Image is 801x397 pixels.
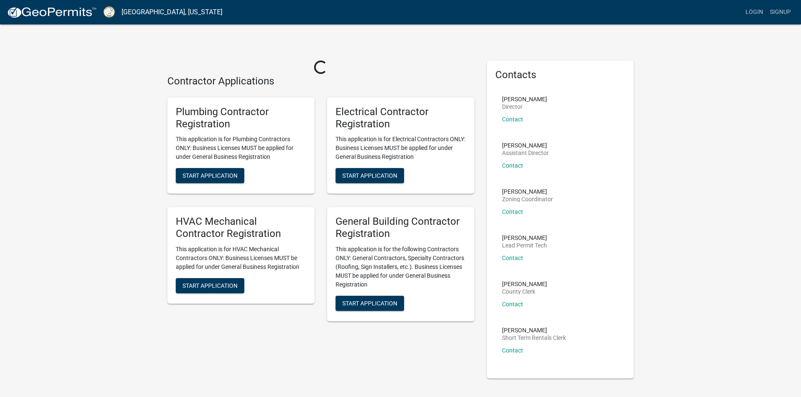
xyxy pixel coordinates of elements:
[502,142,549,148] p: [PERSON_NAME]
[176,106,306,130] h5: Plumbing Contractor Registration
[182,282,238,289] span: Start Application
[502,301,523,308] a: Contact
[502,96,547,102] p: [PERSON_NAME]
[502,327,566,333] p: [PERSON_NAME]
[176,168,244,183] button: Start Application
[176,216,306,240] h5: HVAC Mechanical Contractor Registration
[502,347,523,354] a: Contact
[502,235,547,241] p: [PERSON_NAME]
[502,335,566,341] p: Short Term Rentals Clerk
[502,242,547,248] p: Lead Permit Tech
[502,162,523,169] a: Contact
[336,216,466,240] h5: General Building Contractor Registration
[336,168,404,183] button: Start Application
[176,278,244,293] button: Start Application
[167,75,474,87] h4: Contractor Applications
[342,300,397,306] span: Start Application
[502,189,553,195] p: [PERSON_NAME]
[502,255,523,261] a: Contact
[336,106,466,130] h5: Electrical Contractor Registration
[502,196,553,202] p: Zoning Coordinator
[502,150,549,156] p: Assistant Director
[103,6,115,18] img: Putnam County, Georgia
[502,104,547,110] p: Director
[182,172,238,179] span: Start Application
[336,135,466,161] p: This application is for Electrical Contractors ONLY: Business Licenses MUST be applied for under ...
[167,75,474,328] wm-workflow-list-section: Contractor Applications
[342,172,397,179] span: Start Application
[742,4,767,20] a: Login
[336,296,404,311] button: Start Application
[176,135,306,161] p: This application is for Plumbing Contractors ONLY: Business Licenses MUST be applied for under Ge...
[336,245,466,289] p: This application is for the following Contractors ONLY: General Contractors, Specialty Contractor...
[122,5,222,19] a: [GEOGRAPHIC_DATA], [US_STATE]
[767,4,794,20] a: Signup
[495,69,626,81] h5: Contacts
[502,116,523,123] a: Contact
[176,245,306,271] p: This application is for HVAC Mechanical Contractors ONLY: Business Licenses MUST be applied for u...
[502,281,547,287] p: [PERSON_NAME]
[502,289,547,294] p: County Clerk
[502,208,523,215] a: Contact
